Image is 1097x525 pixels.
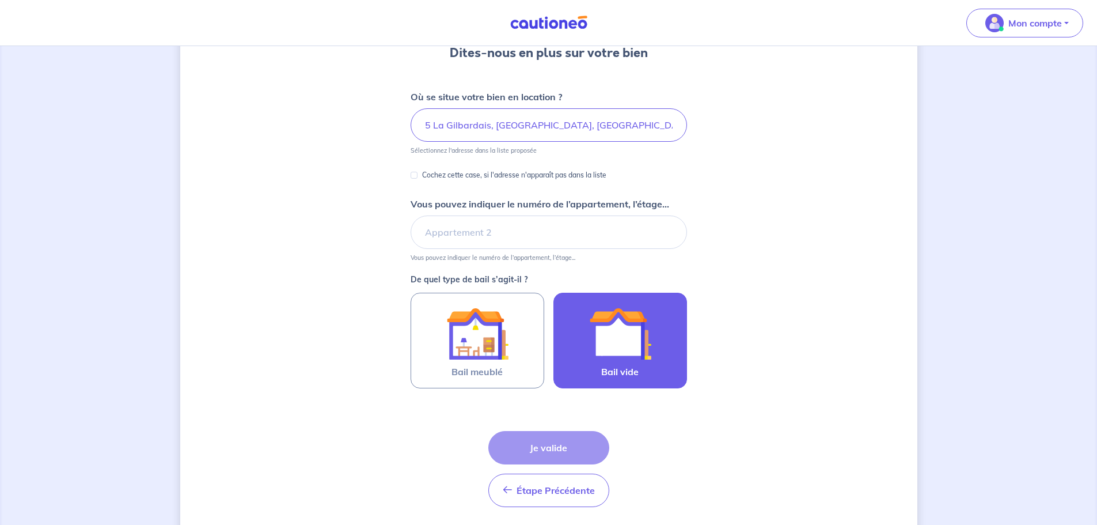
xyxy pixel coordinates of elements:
[411,197,669,211] p: Vous pouvez indiquer le numéro de l’appartement, l’étage...
[450,44,648,62] h3: Dites-nous en plus sur votre bien
[517,485,595,496] span: Étape Précédente
[488,474,609,507] button: Étape Précédente
[506,16,592,30] img: Cautioneo
[411,275,687,284] p: De quel type de bail s’agit-il ?
[411,254,575,262] p: Vous pouvez indiquer le numéro de l’appartement, l’étage...
[966,9,1083,37] button: illu_account_valid_menu.svgMon compte
[1008,16,1062,30] p: Mon compte
[589,303,651,365] img: illu_empty_lease.svg
[985,14,1004,32] img: illu_account_valid_menu.svg
[411,146,537,154] p: Sélectionnez l'adresse dans la liste proposée
[601,365,639,379] span: Bail vide
[411,90,562,104] p: Où se situe votre bien en location ?
[451,365,503,379] span: Bail meublé
[411,216,687,249] input: Appartement 2
[446,303,508,365] img: illu_furnished_lease.svg
[411,108,687,142] input: 2 rue de paris, 59000 lille
[422,168,606,182] p: Cochez cette case, si l'adresse n'apparaît pas dans la liste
